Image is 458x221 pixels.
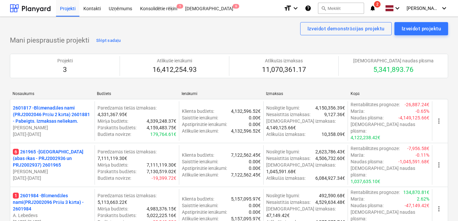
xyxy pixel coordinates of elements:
p: Marža : [351,108,364,114]
button: Meklēt [318,3,364,14]
p: Mērķa budžets : [98,162,128,168]
p: 11,070,361.17 [262,65,306,75]
p: Paredzamās tiešās izmaksas : [98,105,157,111]
span: more_vert [435,117,443,125]
p: 0.00€ [249,114,261,121]
div: Nosaukums [13,91,92,96]
div: Kopā [351,91,430,96]
span: 1 [177,4,183,9]
p: Atlikušie ienākumi : [182,128,218,134]
p: Pārskatīts budžets : [98,124,136,131]
p: Noslēgtie līgumi : [266,105,300,111]
p: Naudas plūsma : [351,114,384,121]
p: 0.00€ [249,202,261,209]
p: Saistītie ienākumi : [182,202,218,209]
p: Apstiprinātie ienākumi : [182,165,227,172]
p: 5,341,893.76 [353,65,434,75]
i: keyboard_arrow_down [440,4,448,12]
p: Noslēgtie līgumi : [266,148,300,155]
p: 2.62% [417,196,429,202]
p: 4,331,367.95€ [98,111,127,118]
p: 134,870.81€ [403,189,429,196]
p: 0.00€ [249,158,261,165]
p: 4,122,238.42€ [351,134,380,141]
div: 6261965 -[GEOGRAPHIC_DATA] (abas ēkas - PRJ2002936 un PRJ2002937) 2601965[PERSON_NAME][DATE]-[DATE] [13,148,92,181]
p: 0.00€ [249,165,261,172]
p: 4,506,732.60€ [315,155,345,162]
span: 1 [13,193,19,199]
div: Ienākumi [182,91,261,96]
p: Marža : [351,152,364,158]
p: -47,149.42€ [405,202,429,209]
p: 5,113,663.22€ [98,199,127,205]
p: Budžeta novirze : [98,175,131,181]
p: 9,127.36€ [324,111,345,118]
p: Paredzamās tiešās izmaksas : [98,148,157,155]
p: -4,149,125.66€ [398,114,429,121]
p: Apstiprinātie ienākumi : [182,209,227,215]
p: 4,339,248.37€ [147,118,176,124]
p: Mērķa budžets : [98,118,128,124]
span: 2 [374,1,381,8]
p: 4,132,596.52€ [231,108,261,114]
p: -19,399.72€ [152,175,176,181]
div: Slēpt sadaļu [96,37,121,45]
p: Mērķa budžets : [98,205,128,212]
p: 1,037,635.10€ [351,178,380,185]
p: 10,358.09€ [322,131,345,138]
p: -0.65% [415,108,429,114]
p: Mani piespraustie projekti [10,36,89,45]
p: Pārskatīts budžets : [98,212,136,219]
p: 4,132,596.52€ [231,128,261,134]
p: 261965 - [GEOGRAPHIC_DATA] (abas ēkas - PRJ2002936 un PRJ2002937) 2601965 [13,148,92,168]
div: Izveidot projektu [402,24,441,33]
p: [DEMOGRAPHIC_DATA] izmaksas : [266,118,336,124]
p: 6,084,927.34€ [315,175,345,181]
i: keyboard_arrow_down [292,4,300,12]
p: Atlikušās izmaksas : [266,175,305,181]
p: Saistītie ienākumi : [182,158,218,165]
span: 6 [233,4,239,9]
button: Slēpt sadaļu [95,35,123,46]
div: Izmaksas [266,91,345,96]
p: Apstiprinātie ienākumi : [182,121,227,128]
p: Nesaistītās izmaksas : [266,199,310,205]
p: Klienta budžets : [182,152,214,158]
button: Izveidot demonstrācijas projektu [300,22,392,35]
p: -0.11% [415,152,429,158]
p: 47,149.42€ [266,212,290,219]
i: notifications [369,4,376,12]
p: -26,887.24€ [405,101,429,108]
span: search [321,6,326,11]
p: -1,045,591.68€ [398,158,429,165]
p: Pārskatīts budžets : [98,168,136,175]
p: Rentabilitātes prognoze : [351,145,400,152]
p: [DATE] - [DATE] [13,131,92,138]
p: [DEMOGRAPHIC_DATA] naudas plūsma : [351,121,429,134]
div: 2601817 -Blūmenadāles nami (PRJ2002046 Prūšu 2 kārta) 2601881 - Pabeigts. Izmaksas neliekam.[PERS... [13,105,92,138]
p: [PERSON_NAME] [13,168,92,175]
p: Atlikušās izmaksas : [266,131,305,138]
p: 4,149,125.66€ [266,124,296,131]
p: 7,130,519.02€ [147,168,176,175]
p: Rentabilitātes prognoze : [351,189,400,196]
p: Klienta budžets : [182,196,214,202]
p: 4,529,634.48€ [315,199,345,205]
span: more_vert [435,161,443,169]
p: Saistītie ienākumi : [182,114,218,121]
p: 5,022,225.16€ [147,212,176,219]
div: Izveidot demonstrācijas projektu [307,24,385,33]
iframe: Chat Widget [425,189,458,221]
p: 1,045,591.68€ [266,168,296,175]
p: 2601817 - Blūmenadāles nami (PRJ2002046 Prūšu 2 kārta) 2601881 - Pabeigts. Izmaksas neliekam. [13,105,92,124]
p: Atlikušie ienākumi [153,57,197,64]
p: 7,111,119.30€ [98,155,127,162]
p: Naudas plūsma : [351,158,384,165]
p: [PERSON_NAME] [13,124,92,131]
p: -7,956.58€ [407,145,429,152]
p: 7,122,562.45€ [231,152,261,158]
div: Budžets [97,91,176,96]
span: [PERSON_NAME] [407,6,440,11]
button: Izveidot projektu [394,22,448,35]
